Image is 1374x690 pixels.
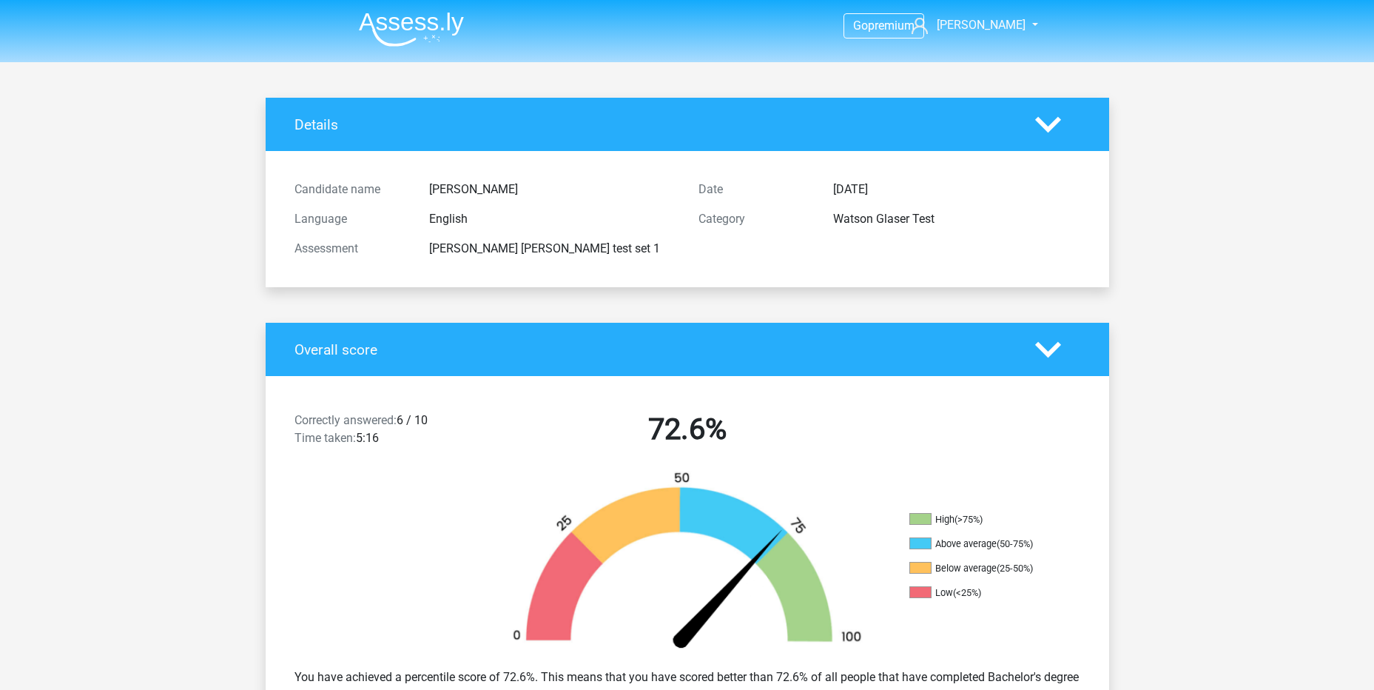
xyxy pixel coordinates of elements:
[294,431,356,445] span: Time taken:
[954,514,983,525] div: (>75%)
[909,586,1057,600] li: Low
[283,210,418,228] div: Language
[909,537,1057,551] li: Above average
[496,412,878,447] h2: 72.6%
[868,19,915,33] span: premium
[906,16,1027,34] a: [PERSON_NAME]
[418,210,687,228] div: English
[294,116,1013,133] h4: Details
[294,341,1013,358] h4: Overall score
[937,18,1026,32] span: [PERSON_NAME]
[953,587,981,598] div: (<25%)
[909,562,1057,575] li: Below average
[687,181,822,198] div: Date
[488,471,887,657] img: 73.25cbf712a188.png
[687,210,822,228] div: Category
[294,413,397,427] span: Correctly answered:
[283,412,485,453] div: 6 / 10 5:16
[909,513,1057,526] li: High
[844,16,923,36] a: Gopremium
[853,19,868,33] span: Go
[822,181,1091,198] div: [DATE]
[997,563,1033,574] div: (25-50%)
[997,538,1033,549] div: (50-75%)
[418,240,687,258] div: [PERSON_NAME] [PERSON_NAME] test set 1
[283,181,418,198] div: Candidate name
[283,240,418,258] div: Assessment
[418,181,687,198] div: [PERSON_NAME]
[359,12,464,47] img: Assessly
[822,210,1091,228] div: Watson Glaser Test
